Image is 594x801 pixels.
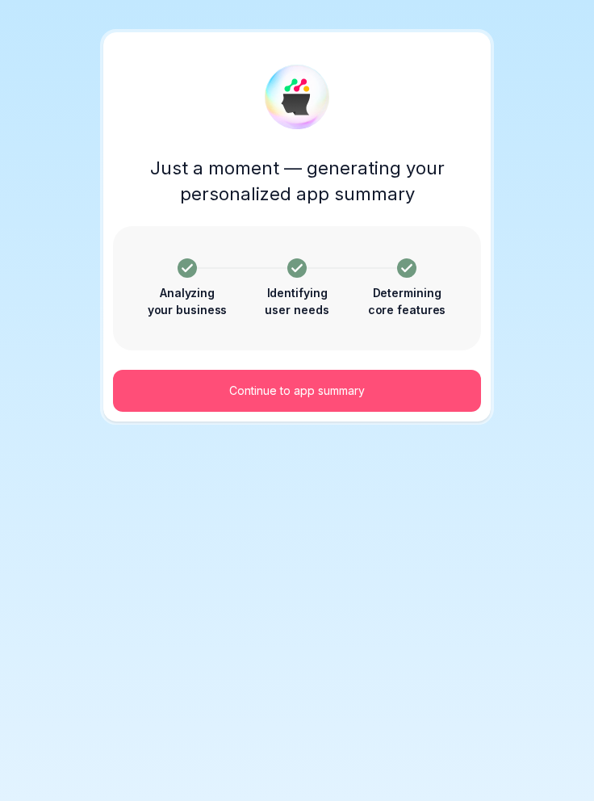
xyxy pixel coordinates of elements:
p: Analyzing your business [147,284,228,318]
p: Determining core features [366,284,447,318]
button: Continue to app summary [113,370,481,412]
p: Just a moment — generating your personalized app summary [113,155,481,207]
img: EasyMate Avatar [265,65,329,129]
p: Continue to app summary [229,382,365,400]
p: Identifying user needs [257,284,337,318]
